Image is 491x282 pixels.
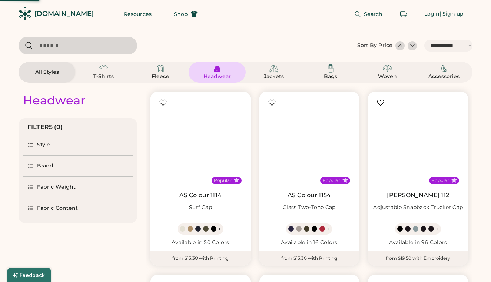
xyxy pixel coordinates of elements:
[37,162,54,170] div: Brand
[357,42,392,49] div: Sort By Price
[179,192,222,199] a: AS Colour 1114
[144,73,177,80] div: Fleece
[439,10,464,18] div: | Sign up
[34,9,94,19] div: [DOMAIN_NAME]
[155,96,246,187] img: AS Colour 1114 Surf Cap
[115,7,160,21] button: Resources
[345,7,392,21] button: Search
[383,64,392,73] img: Woven Icon
[326,225,330,233] div: +
[371,73,404,80] div: Woven
[37,141,50,149] div: Style
[435,225,439,233] div: +
[99,64,108,73] img: T-Shirts Icon
[342,178,348,183] button: Popular Style
[156,64,165,73] img: Fleece Icon
[234,178,239,183] button: Popular Style
[424,10,440,18] div: Login
[214,178,232,183] div: Popular
[314,73,347,80] div: Bags
[200,73,234,80] div: Headwear
[269,64,278,73] img: Jackets Icon
[264,239,355,246] div: Available in 16 Colors
[439,64,448,73] img: Accessories Icon
[364,11,383,17] span: Search
[155,239,246,246] div: Available in 50 Colors
[372,96,464,187] img: Richardson 112 Adjustable Snapback Trucker Cap
[165,7,206,21] button: Shop
[368,251,468,266] div: from $19.50 with Embroidery
[27,123,63,132] div: FILTERS (0)
[150,251,251,266] div: from $15.30 with Printing
[19,7,31,20] img: Rendered Logo - Screens
[372,239,464,246] div: Available in 96 Colors
[218,225,221,233] div: +
[264,96,355,187] img: AS Colour 1154 Class Two-Tone Cap
[373,204,463,211] div: Adjustable Snapback Trucker Cap
[37,183,76,191] div: Fabric Weight
[283,204,336,211] div: Class Two-Tone Cap
[326,64,335,73] img: Bags Icon
[259,251,359,266] div: from $15.30 with Printing
[257,73,291,80] div: Jackets
[174,11,188,17] span: Shop
[30,69,64,76] div: All Styles
[23,93,85,108] div: Headwear
[322,178,340,183] div: Popular
[387,192,449,199] a: [PERSON_NAME] 112
[288,192,331,199] a: AS Colour 1154
[87,73,120,80] div: T-Shirts
[213,64,222,73] img: Headwear Icon
[189,204,212,211] div: Surf Cap
[396,7,411,21] button: Retrieve an order
[427,73,461,80] div: Accessories
[451,178,457,183] button: Popular Style
[456,249,488,281] iframe: Front Chat
[431,178,449,183] div: Popular
[37,205,78,212] div: Fabric Content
